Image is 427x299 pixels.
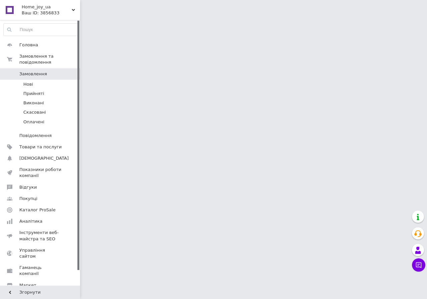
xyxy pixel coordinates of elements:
[19,196,37,202] span: Покупці
[23,100,44,106] span: Виконані
[19,133,52,139] span: Повідомлення
[19,282,36,288] span: Маркет
[19,247,62,259] span: Управління сайтом
[19,230,62,242] span: Інструменти веб-майстра та SEO
[412,258,425,272] button: Чат з покупцем
[19,71,47,77] span: Замовлення
[23,109,46,115] span: Скасовані
[19,218,42,224] span: Аналітика
[19,265,62,277] span: Гаманець компанії
[4,24,78,36] input: Пошук
[23,81,33,87] span: Нові
[19,53,80,65] span: Замовлення та повідомлення
[19,207,55,213] span: Каталог ProSale
[19,167,62,179] span: Показники роботи компанії
[23,119,44,125] span: Оплачені
[22,10,80,16] div: Ваш ID: 3856833
[19,155,69,161] span: [DEMOGRAPHIC_DATA]
[19,144,62,150] span: Товари та послуги
[19,184,37,190] span: Відгуки
[19,42,38,48] span: Головна
[22,4,72,10] span: Home_joy_ua
[23,91,44,97] span: Прийняті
